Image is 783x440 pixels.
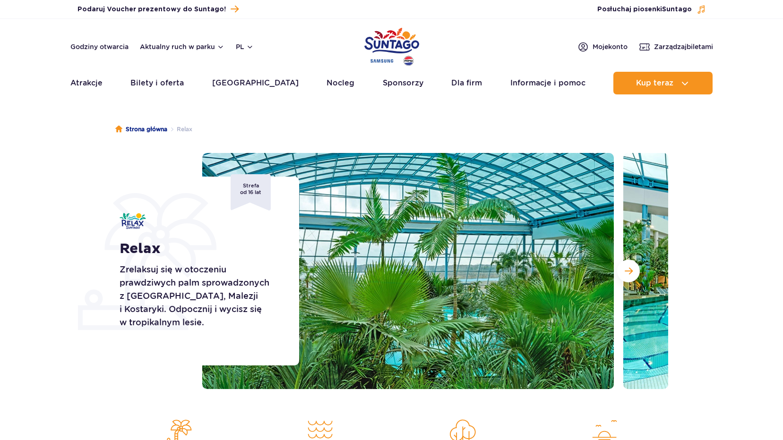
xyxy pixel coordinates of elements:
[597,5,692,14] span: Posłuchaj piosenki
[231,174,271,211] span: Strefa od 16 lat
[212,72,299,94] a: [GEOGRAPHIC_DATA]
[654,42,713,51] span: Zarządzaj biletami
[70,72,103,94] a: Atrakcje
[120,263,278,329] p: Zrelaksuj się w otoczeniu prawdziwych palm sprowadzonych z [GEOGRAPHIC_DATA], Malezji i Kostaryki...
[593,42,628,51] span: Moje konto
[130,72,184,94] a: Bilety i oferta
[364,24,419,67] a: Park of Poland
[120,240,278,257] h1: Relax
[77,5,226,14] span: Podaruj Voucher prezentowy do Suntago!
[327,72,354,94] a: Nocleg
[639,41,713,52] a: Zarządzajbiletami
[451,72,482,94] a: Dla firm
[577,41,628,52] a: Mojekonto
[120,213,146,229] img: Relax
[617,260,640,282] button: Następny slajd
[167,125,192,134] li: Relax
[383,72,423,94] a: Sponsorzy
[662,6,692,13] span: Suntago
[70,42,129,51] a: Godziny otwarcia
[140,43,224,51] button: Aktualny ruch w parku
[77,3,239,16] a: Podaruj Voucher prezentowy do Suntago!
[236,42,254,51] button: pl
[636,79,673,87] span: Kup teraz
[597,5,706,14] button: Posłuchaj piosenkiSuntago
[510,72,585,94] a: Informacje i pomoc
[613,72,713,94] button: Kup teraz
[115,125,167,134] a: Strona główna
